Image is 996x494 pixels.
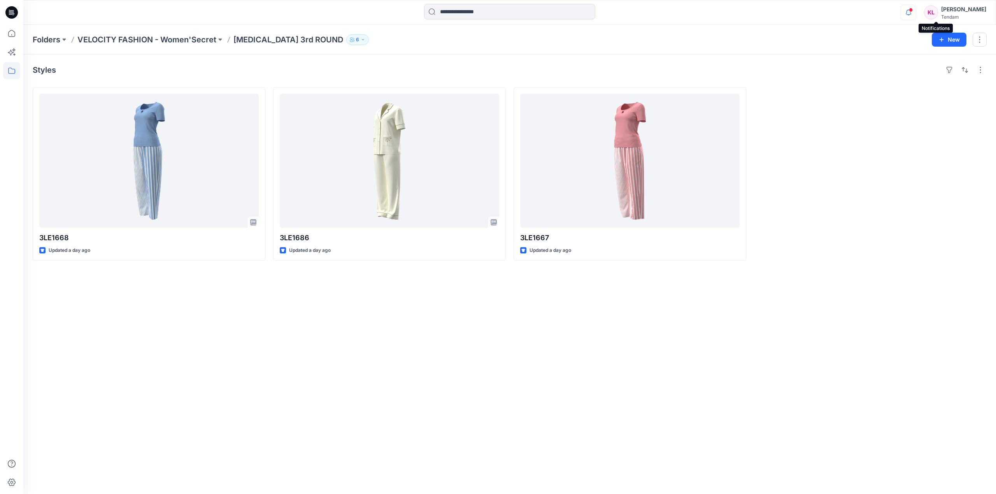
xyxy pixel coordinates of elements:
[33,34,60,45] a: Folders
[932,33,966,47] button: New
[39,232,259,243] p: 3LE1668
[530,246,571,255] p: Updated a day ago
[49,246,90,255] p: Updated a day ago
[289,246,331,255] p: Updated a day ago
[39,94,259,228] a: 3LE1668
[520,232,740,243] p: 3LE1667
[346,34,369,45] button: 6
[520,94,740,228] a: 3LE1667
[924,5,938,19] div: KL
[941,14,986,20] div: Tendam
[280,232,499,243] p: 3LE1686
[356,35,359,44] p: 6
[77,34,216,45] a: VELOCITY FASHION - Women'Secret
[33,65,56,75] h4: Styles
[280,94,499,228] a: 3LE1686
[233,34,343,45] p: [MEDICAL_DATA] 3rd ROUND
[941,5,986,14] div: [PERSON_NAME]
